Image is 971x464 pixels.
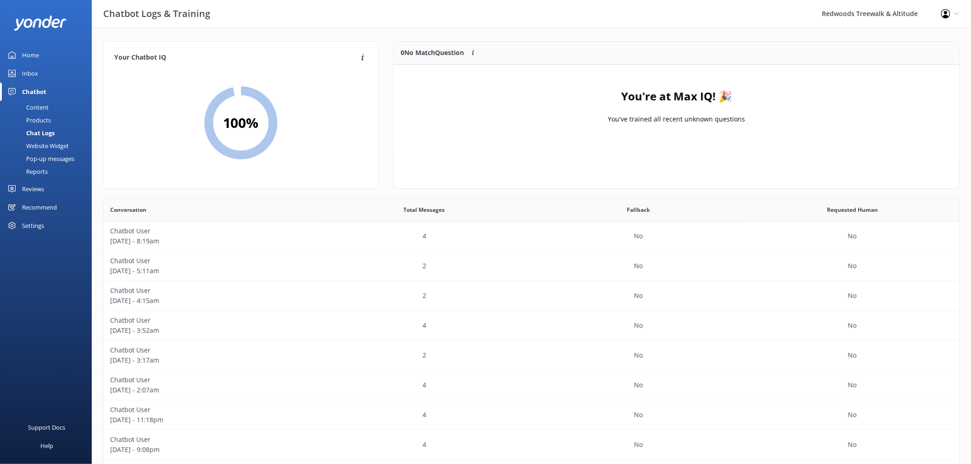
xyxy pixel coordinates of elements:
[110,435,311,445] p: Chatbot User
[110,256,311,266] p: Chatbot User
[634,320,643,331] p: No
[848,231,857,241] p: No
[22,180,44,198] div: Reviews
[103,400,960,430] div: row
[6,127,55,139] div: Chat Logs
[110,326,311,336] p: [DATE] - 3:52am
[6,114,92,127] a: Products
[634,380,643,390] p: No
[827,205,878,214] span: Requested Human
[608,114,745,124] p: You've trained all recent unknown questions
[22,64,38,83] div: Inbox
[114,53,358,63] h4: Your Chatbot IQ
[110,205,146,214] span: Conversation
[423,380,426,390] p: 4
[110,445,311,455] p: [DATE] - 9:08pm
[110,375,311,385] p: Chatbot User
[634,410,643,420] p: No
[28,418,66,436] div: Support Docs
[848,261,857,271] p: No
[110,315,311,326] p: Chatbot User
[621,88,732,105] h4: You're at Max IQ! 🎉
[848,350,857,360] p: No
[423,261,426,271] p: 2
[103,341,960,370] div: row
[634,350,643,360] p: No
[22,216,44,235] div: Settings
[423,440,426,450] p: 4
[14,16,67,31] img: yonder-white-logo.png
[848,291,857,301] p: No
[110,385,311,395] p: [DATE] - 2:07am
[223,112,259,134] h2: 100 %
[6,101,49,114] div: Content
[22,83,46,101] div: Chatbot
[404,205,445,214] span: Total Messages
[423,231,426,241] p: 4
[103,430,960,460] div: row
[634,261,643,271] p: No
[394,65,960,156] div: grid
[848,320,857,331] p: No
[103,6,210,21] h3: Chatbot Logs & Training
[110,345,311,355] p: Chatbot User
[103,251,960,281] div: row
[22,198,57,216] div: Recommend
[6,165,92,178] a: Reports
[103,370,960,400] div: row
[6,139,92,152] a: Website Widget
[6,152,92,165] a: Pop-up messages
[110,296,311,306] p: [DATE] - 4:15am
[6,101,92,114] a: Content
[103,281,960,311] div: row
[423,291,426,301] p: 2
[848,410,857,420] p: No
[103,311,960,341] div: row
[848,440,857,450] p: No
[848,380,857,390] p: No
[110,286,311,296] p: Chatbot User
[6,139,69,152] div: Website Widget
[401,48,464,58] p: 0 No Match Question
[103,221,960,251] div: row
[423,410,426,420] p: 4
[110,355,311,365] p: [DATE] - 3:17am
[423,320,426,331] p: 4
[423,350,426,360] p: 2
[6,152,74,165] div: Pop-up messages
[110,415,311,425] p: [DATE] - 11:18pm
[634,440,643,450] p: No
[634,231,643,241] p: No
[110,405,311,415] p: Chatbot User
[40,436,53,455] div: Help
[110,266,311,276] p: [DATE] - 5:11am
[627,205,650,214] span: Fallback
[6,127,92,139] a: Chat Logs
[22,46,39,64] div: Home
[634,291,643,301] p: No
[110,236,311,246] p: [DATE] - 8:19am
[6,114,51,127] div: Products
[6,165,48,178] div: Reports
[110,226,311,236] p: Chatbot User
